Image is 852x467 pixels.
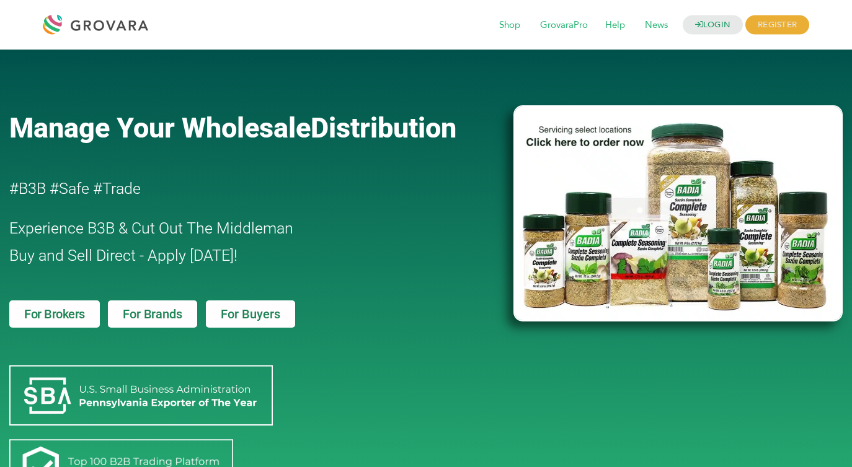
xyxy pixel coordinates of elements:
[597,19,634,32] a: Help
[311,111,456,144] span: Distribution
[490,19,529,32] a: Shop
[123,308,182,320] span: For Brands
[531,14,597,37] span: GrovaraPro
[531,19,597,32] a: GrovaraPro
[597,14,634,37] span: Help
[683,15,743,35] a: LOGIN
[745,15,809,35] span: REGISTER
[108,300,197,328] a: For Brands
[24,308,85,320] span: For Brokers
[636,14,677,37] span: News
[9,300,100,328] a: For Brokers
[206,300,295,328] a: For Buyers
[9,247,237,264] span: Buy and Sell Direct - Apply [DATE]!
[9,111,311,144] span: Manage Your Wholesale
[9,175,442,203] h2: #B3B #Safe #Trade
[636,19,677,32] a: News
[221,308,280,320] span: For Buyers
[9,111,493,144] a: Manage Your WholesaleDistribution
[9,219,293,237] span: Experience B3B & Cut Out The Middleman
[490,14,529,37] span: Shop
